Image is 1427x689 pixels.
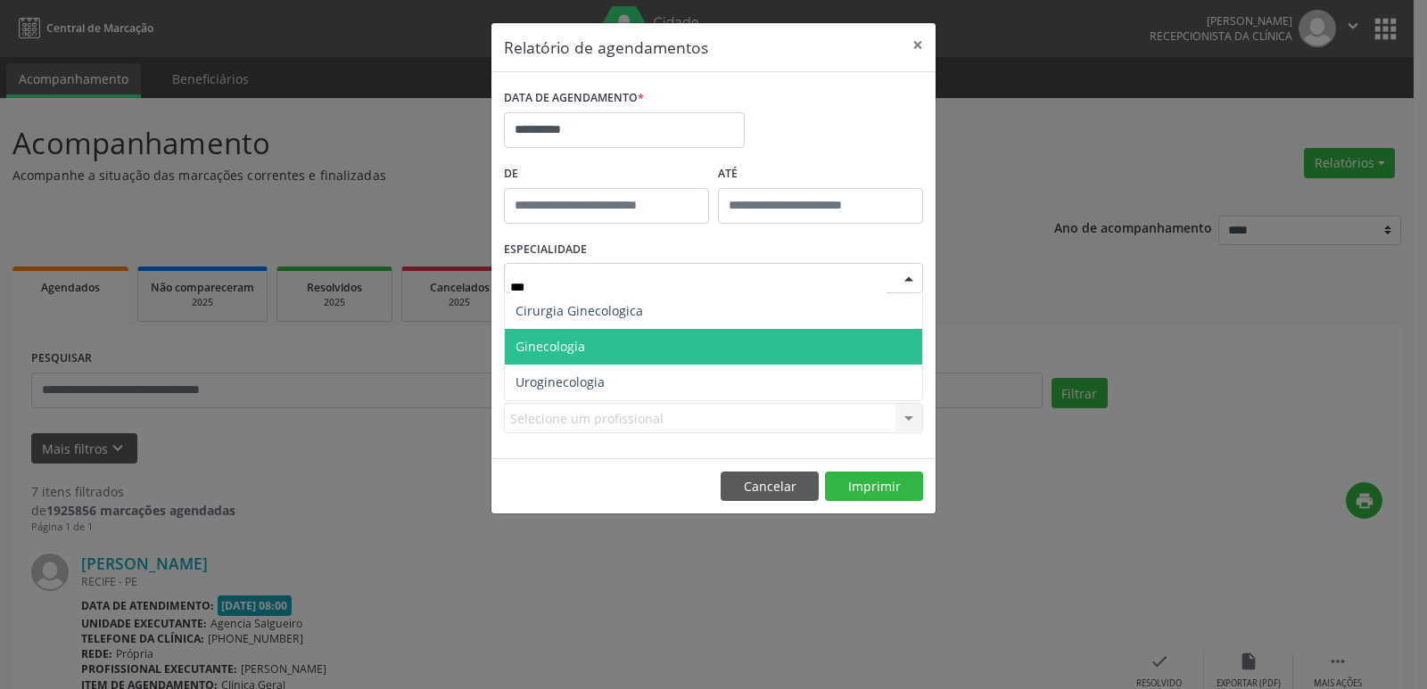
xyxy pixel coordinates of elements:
h5: Relatório de agendamentos [504,36,708,59]
label: ATÉ [718,160,923,188]
label: DATA DE AGENDAMENTO [504,85,644,112]
span: Cirurgia Ginecologica [516,302,643,319]
button: Close [900,23,936,67]
span: Ginecologia [516,338,585,355]
span: Uroginecologia [516,373,605,390]
label: De [504,160,709,188]
label: ESPECIALIDADE [504,236,587,264]
button: Imprimir [825,472,923,502]
button: Cancelar [721,472,819,502]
